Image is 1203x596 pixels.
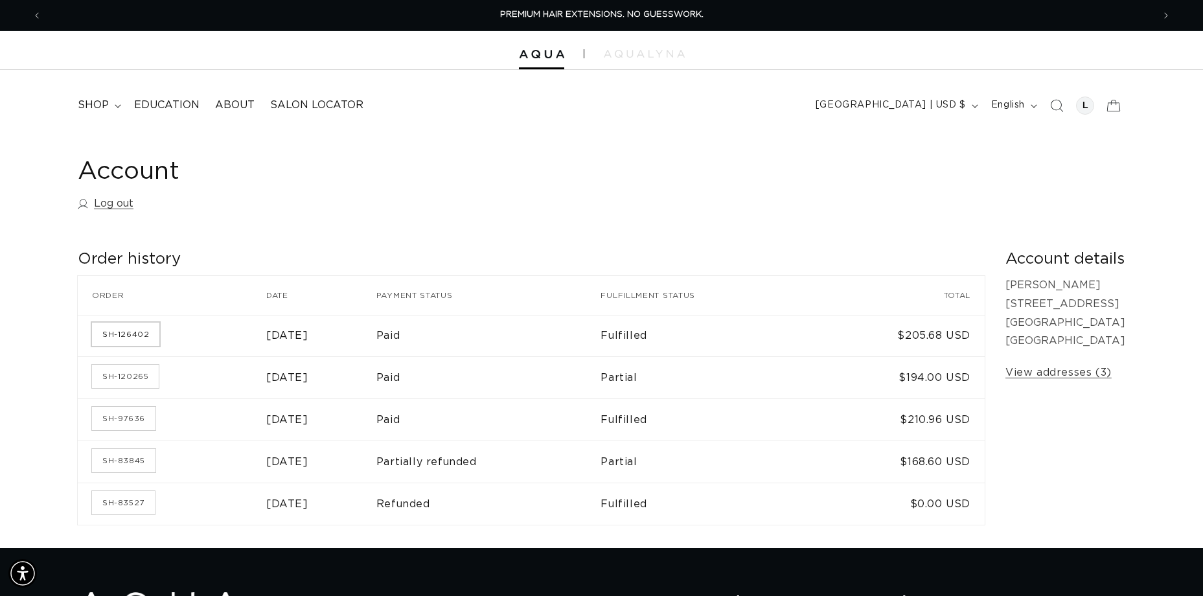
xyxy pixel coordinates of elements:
h2: Account details [1005,249,1125,269]
button: [GEOGRAPHIC_DATA] | USD $ [808,93,983,118]
a: Order number SH-126402 [92,323,159,346]
time: [DATE] [266,330,308,341]
td: Refunded [376,483,601,525]
span: About [215,98,255,112]
td: Paid [376,398,601,441]
a: Order number SH-97636 [92,407,155,430]
th: Order [78,276,266,315]
td: $0.00 USD [814,483,985,525]
td: Fulfilled [601,315,814,357]
img: aqualyna.com [604,50,685,58]
button: English [983,93,1042,118]
span: Salon Locator [270,98,363,112]
summary: shop [70,91,126,120]
td: Paid [376,315,601,357]
td: $205.68 USD [814,315,985,357]
div: Accessibility Menu [8,559,37,588]
img: Aqua Hair Extensions [519,50,564,59]
th: Total [814,276,985,315]
td: Partial [601,356,814,398]
th: Payment status [376,276,601,315]
td: $210.96 USD [814,398,985,441]
a: Salon Locator [262,91,371,120]
a: Order number SH-83527 [92,491,155,514]
td: Fulfilled [601,398,814,441]
th: Fulfillment status [601,276,814,315]
h2: Order history [78,249,985,269]
time: [DATE] [266,457,308,467]
button: Next announcement [1152,3,1180,28]
span: [GEOGRAPHIC_DATA] | USD $ [816,98,966,112]
span: English [991,98,1025,112]
td: $168.60 USD [814,441,985,483]
span: Education [134,98,200,112]
span: shop [78,98,109,112]
a: Order number SH-83845 [92,449,155,472]
h1: Account [78,156,1125,188]
td: Fulfilled [601,483,814,525]
a: About [207,91,262,120]
button: Previous announcement [23,3,51,28]
th: Date [266,276,376,315]
a: Education [126,91,207,120]
td: Partially refunded [376,441,601,483]
span: PREMIUM HAIR EXTENSIONS. NO GUESSWORK. [500,10,704,19]
td: Partial [601,441,814,483]
td: Paid [376,356,601,398]
a: Order number SH-120265 [92,365,159,388]
time: [DATE] [266,372,308,383]
time: [DATE] [266,499,308,509]
p: [PERSON_NAME] [STREET_ADDRESS] [GEOGRAPHIC_DATA] [GEOGRAPHIC_DATA] [1005,276,1125,350]
td: $194.00 USD [814,356,985,398]
a: View addresses (3) [1005,363,1112,382]
time: [DATE] [266,415,308,425]
a: Log out [78,194,133,213]
summary: Search [1042,91,1071,120]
